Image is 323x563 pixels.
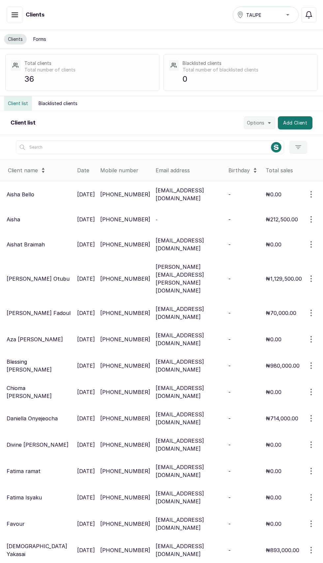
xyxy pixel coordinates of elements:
[228,520,231,528] p: -
[100,240,150,248] p: [PHONE_NUMBER]
[100,546,150,554] p: [PHONE_NUMBER]
[266,414,298,422] p: ₦714,000.00
[156,263,223,295] p: [PERSON_NAME][EMAIL_ADDRESS][PERSON_NAME][DOMAIN_NAME]
[266,546,299,554] p: ₦893,000.00
[156,542,223,558] p: [EMAIL_ADDRESS][DOMAIN_NAME]
[77,441,95,449] p: [DATE]
[77,520,95,528] p: [DATE]
[7,215,20,223] p: Aisha
[228,309,231,317] p: -
[7,358,72,374] p: Blessing [PERSON_NAME]
[77,166,95,174] div: Date
[100,190,150,198] p: [PHONE_NUMBER]
[24,67,154,73] p: Total number of clients
[7,467,41,475] p: Fatima ramat
[156,186,223,202] p: [EMAIL_ADDRESS][DOMAIN_NAME]
[156,384,223,400] p: [EMAIL_ADDRESS][DOMAIN_NAME]
[7,335,63,343] p: Aza [PERSON_NAME]
[7,542,72,558] p: [DEMOGRAPHIC_DATA] Yakasai
[77,362,95,370] p: [DATE]
[100,166,150,174] div: Mobile number
[16,140,284,154] input: Search
[8,165,72,176] div: Client name
[77,467,95,475] p: [DATE]
[228,165,260,176] div: Birthday
[266,493,281,501] p: ₦0.00
[7,190,34,198] p: Aisha Bello
[228,190,231,198] p: -
[4,96,32,111] button: Client list
[7,520,25,528] p: Favour
[266,275,302,283] p: ₦1,129,500.00
[247,120,264,126] span: Options
[100,362,150,370] p: [PHONE_NUMBER]
[26,11,44,19] h1: Clients
[35,96,81,111] button: Blacklisted clients
[156,410,223,426] p: [EMAIL_ADDRESS][DOMAIN_NAME]
[228,441,231,449] p: -
[156,331,223,347] p: [EMAIL_ADDRESS][DOMAIN_NAME]
[156,166,223,174] div: Email address
[4,34,27,44] button: Clients
[266,309,296,317] p: ₦70,000.00
[183,67,312,73] p: Total number of blacklisted clients
[7,275,70,283] p: [PERSON_NAME] Otubu
[11,119,36,127] h2: Client list
[228,493,231,501] p: -
[156,490,223,505] p: [EMAIL_ADDRESS][DOMAIN_NAME]
[266,520,281,528] p: ₦0.00
[7,309,71,317] p: [PERSON_NAME] Fadoul
[77,215,95,223] p: [DATE]
[156,305,223,321] p: [EMAIL_ADDRESS][DOMAIN_NAME]
[266,166,320,174] div: Total sales
[100,335,150,343] p: [PHONE_NUMBER]
[266,215,298,223] p: ₦212,500.00
[77,240,95,248] p: [DATE]
[228,335,231,343] p: -
[156,516,223,532] p: [EMAIL_ADDRESS][DOMAIN_NAME]
[156,358,223,374] p: [EMAIL_ADDRESS][DOMAIN_NAME]
[228,275,231,283] p: -
[266,441,281,449] p: ₦0.00
[266,190,281,198] p: ₦0.00
[156,463,223,479] p: [EMAIL_ADDRESS][DOMAIN_NAME]
[100,275,150,283] p: [PHONE_NUMBER]
[156,437,223,453] p: [EMAIL_ADDRESS][DOMAIN_NAME]
[100,520,150,528] p: [PHONE_NUMBER]
[266,240,281,248] p: ₦0.00
[77,414,95,422] p: [DATE]
[77,309,95,317] p: [DATE]
[228,388,231,396] p: -
[156,217,158,222] span: -
[233,7,299,23] button: TAUPE
[228,215,231,223] p: -
[156,237,223,252] p: [EMAIL_ADDRESS][DOMAIN_NAME]
[228,362,231,370] p: -
[77,335,95,343] p: [DATE]
[100,493,150,501] p: [PHONE_NUMBER]
[228,414,231,422] p: -
[228,546,231,554] p: -
[100,467,150,475] p: [PHONE_NUMBER]
[278,116,313,129] button: Add Client
[77,546,95,554] p: [DATE]
[183,60,312,67] p: Blacklisted clients
[7,441,69,449] p: Divine [PERSON_NAME]
[7,493,42,501] p: Fatima Isyaku
[266,335,281,343] p: ₦0.00
[266,362,300,370] p: ₦980,000.00
[29,34,50,44] button: Forms
[100,309,150,317] p: [PHONE_NUMBER]
[100,441,150,449] p: [PHONE_NUMBER]
[77,388,95,396] p: [DATE]
[100,388,150,396] p: [PHONE_NUMBER]
[266,467,281,475] p: ₦0.00
[228,240,231,248] p: -
[100,414,150,422] p: [PHONE_NUMBER]
[77,190,95,198] p: [DATE]
[246,12,261,18] span: TAUPE
[7,414,58,422] p: Daniella Onyejeocha
[7,384,72,400] p: Chioma [PERSON_NAME]
[77,493,95,501] p: [DATE]
[77,275,95,283] p: [DATE]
